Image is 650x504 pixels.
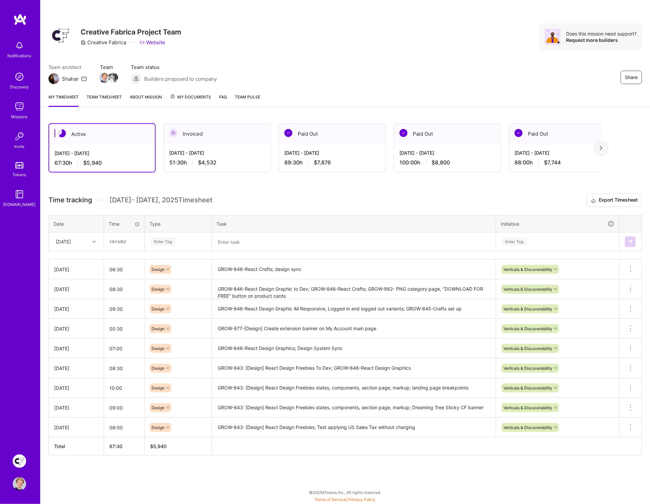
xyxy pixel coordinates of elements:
[104,320,145,338] input: HH:MM
[279,124,385,144] div: Paid Out
[81,40,86,45] i: icon CompanyGray
[399,129,407,137] img: Paid Out
[152,405,165,410] span: Design
[212,280,495,298] textarea: GROW-846-React Design Graphic to Dev; GROW-846-React Crafts; GROW-982- PNG category page, "DOWNLO...
[399,149,495,156] div: [DATE] - [DATE]
[54,404,98,411] div: [DATE]
[515,159,610,166] div: 88:00 h
[515,129,523,137] img: Paid Out
[13,188,26,201] img: guide book
[55,159,150,166] div: 67:30 h
[131,64,217,71] span: Team status
[503,346,552,351] span: Verticals & Discoverability
[100,64,117,71] span: Team
[13,70,26,83] img: discovery
[130,93,162,107] a: About Mission
[152,385,165,390] span: Design
[314,159,331,166] span: $7,876
[212,300,495,318] textarea: GROW-846-React Design Graphic All Responsive, Logged in and logged out variants; GROW-845-Crafts ...
[212,260,495,279] textarea: GROW-846-React Crafts; design sync
[87,93,122,107] a: Team timesheet
[49,437,104,455] th: Total
[169,149,265,156] div: [DATE] - [DATE]
[284,129,292,137] img: Paid Out
[81,28,181,36] h3: Creative Fabrica Project Team
[8,52,31,59] div: Notifications
[104,379,145,397] input: HH:MM
[509,124,616,144] div: Paid Out
[503,287,552,292] span: Verticals & Discoverability
[621,71,642,84] button: Share
[503,326,552,331] span: Verticals & Discoverability
[144,75,217,82] span: Builders proposed to company
[13,39,26,52] img: bell
[49,215,104,232] th: Date
[104,419,145,436] input: HH:MM
[11,454,28,468] a: Creative Fabrica Project Team
[13,130,26,143] img: Invite
[109,220,140,227] div: Time
[58,129,66,137] img: Active
[503,306,552,311] span: Verticals & Discoverability
[503,267,552,272] span: Verticals & Discoverability
[212,379,495,397] textarea: GROW-843: [Design] React Design Freebies states, components, section page, markup; landing page b...
[169,159,265,166] div: 51:30 h
[212,418,495,437] textarea: GROW-843: [Design] React Design Freebies; Test applying US Sales Tax without charging
[170,93,211,101] span: My Documents
[628,239,633,244] img: Submit
[315,497,346,502] a: Terms of Service
[15,162,23,168] img: tokens
[545,29,561,45] img: Avatar
[150,443,167,449] span: $ 5,940
[104,233,144,250] input: HH:MM
[315,497,376,502] span: |
[198,159,216,166] span: $4,532
[503,425,552,430] span: Verticals & Discoverability
[145,215,212,232] th: Type
[99,73,109,83] img: Team Member Avatar
[104,359,145,377] input: HH:MM
[169,129,177,137] img: Invoiced
[501,220,615,228] div: Initiative
[81,76,87,81] i: icon Mail
[503,385,552,390] span: Verticals & Discoverability
[284,149,380,156] div: [DATE] - [DATE]
[152,287,165,292] span: Design
[49,93,79,107] a: My timesheet
[81,39,126,46] div: Creative Fabrica
[49,73,59,84] img: Team Architect
[152,306,165,311] span: Design
[502,236,527,247] div: Enter Tag
[219,93,227,107] a: FAQ
[108,73,118,83] img: Team Member Avatar
[104,300,145,318] input: HH:MM
[152,366,165,371] span: Design
[152,267,165,272] span: Design
[14,143,25,150] div: Invite
[13,454,26,468] img: Creative Fabrica Project Team
[55,150,150,157] div: [DATE] - [DATE]
[152,326,165,331] span: Design
[54,305,98,312] div: [DATE]
[544,159,561,166] span: $7,744
[235,94,260,99] span: Team Pulse
[212,359,495,377] textarea: GROW-843: [Design] React Design Freebies To Dev; GROW-846-React Design Graphics
[13,477,26,491] img: User Avatar
[109,72,117,83] a: Team Member Avatar
[104,399,145,417] input: HH:MM
[54,266,98,273] div: [DATE]
[212,319,495,338] textarea: GROW-977-[Design] Create extension banner on My Account main page
[399,159,495,166] div: 100:00 h
[83,159,102,166] span: $5,940
[566,30,637,37] div: Does this mission need support?
[104,340,145,357] input: HH:MM
[600,146,602,150] img: right
[13,171,26,178] div: Tokens
[152,346,165,351] span: Design
[104,437,145,455] th: 67:30
[432,159,450,166] span: $8,800
[586,194,642,207] button: Export Timesheet
[503,366,552,371] span: Verticals & Discoverability
[54,365,98,372] div: [DATE]
[49,124,155,144] div: Active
